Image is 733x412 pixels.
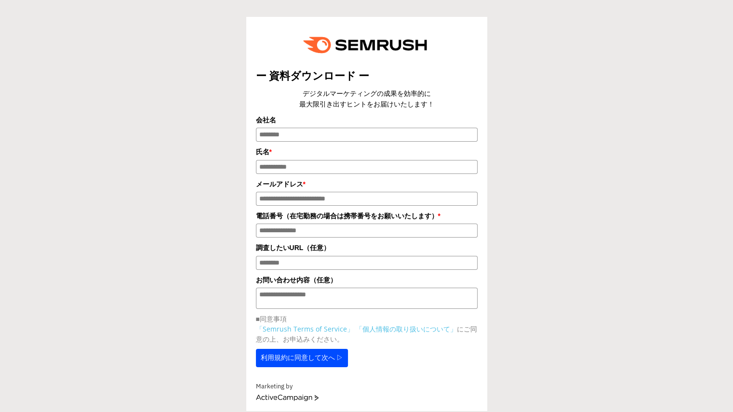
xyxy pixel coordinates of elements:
p: にご同意の上、お申込みください。 [256,324,478,344]
label: 会社名 [256,115,478,125]
label: 氏名 [256,146,478,157]
p: ■同意事項 [256,314,478,324]
title: ー 資料ダウンロード ー [256,68,478,83]
label: メールアドレス [256,179,478,189]
label: お問い合わせ内容（任意） [256,275,478,285]
label: 電話番号（在宅勤務の場合は携帯番号をお願いいたします） [256,211,478,221]
button: 利用規約に同意して次へ ▷ [256,349,348,367]
a: 「Semrush Terms of Service」 [256,324,354,333]
img: e6a379fe-ca9f-484e-8561-e79cf3a04b3f.png [296,27,437,64]
label: 調査したいURL（任意） [256,242,478,253]
a: 「個人情報の取り扱いについて」 [356,324,457,333]
center: デジタルマーケティングの成果を効率的に 最大限引き出すヒントをお届けいたします！ [256,88,478,110]
div: Marketing by [256,382,478,392]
